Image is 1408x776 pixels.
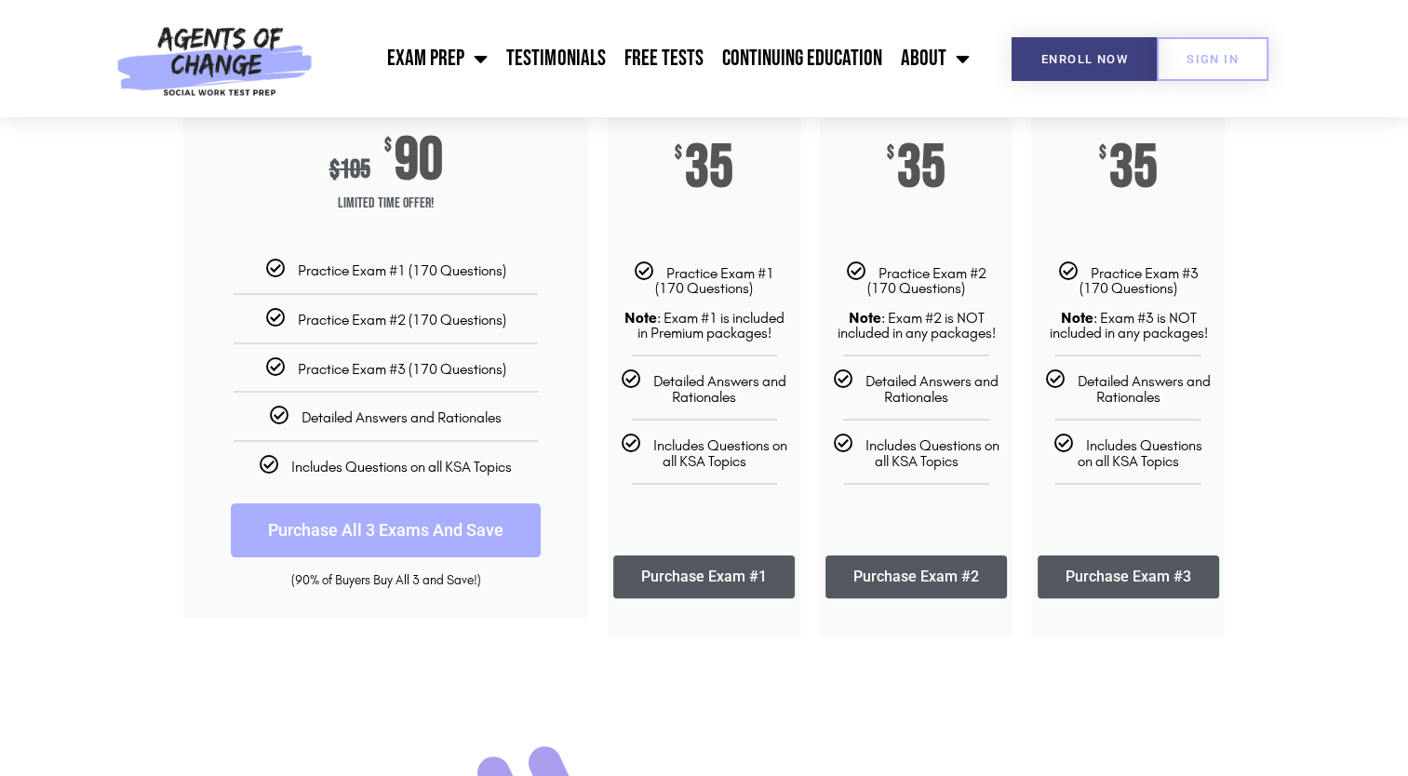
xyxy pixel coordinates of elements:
span: Includes Questions on all KSA Topics [1078,436,1202,470]
span: Practice Exam #1 (170 Questions) [298,261,506,279]
span: Practice Exam #2 (170 Questions) [298,311,506,328]
a: Enroll Now [1012,37,1158,81]
span: Limited Time Offer! [183,185,589,222]
span: Note [848,309,880,327]
div: 105 [329,154,370,185]
a: Continuing Education [712,35,891,82]
a: Purchase All 3 Exams And Save [231,503,541,557]
span: $ [1099,144,1106,163]
span: Includes Questions on all KSA Topics [653,436,787,470]
span: Practice Exam #1 (170 Questions) : Exam #1 is included in Premium packages! [624,264,784,342]
span: $ [329,154,340,185]
span: Includes Questions on all KSA Topics [291,458,512,475]
a: Exam Prep [378,35,497,82]
span: 35 [685,144,733,193]
span: Includes Questions on all KSA Topics [865,436,999,470]
span: 35 [897,144,945,193]
a: Purchase Exam #1 [613,555,795,598]
nav: Menu [322,35,979,82]
span: Practice Exam #3 (170 Questions) [298,360,506,378]
a: Purchase Exam #2 [825,555,1007,598]
span: Detailed Answers and Rationales [653,372,786,406]
a: Purchase Exam #3 [1038,555,1219,598]
a: SIGN IN [1157,37,1268,81]
span: Note [1060,309,1093,327]
b: Note [624,309,657,327]
span: $ [675,144,682,163]
span: SIGN IN [1187,53,1239,65]
span: Practice Exam #2 (170 Questions) : Exam #2 is NOT included in any packages! [837,264,995,342]
span: Detailed Answers and Rationales [302,408,502,426]
span: $ [384,137,392,155]
span: $ [887,144,894,163]
a: Free Tests [614,35,712,82]
a: About [891,35,978,82]
a: Testimonials [497,35,614,82]
div: (90% of Buyers Buy All 3 and Save!) [211,571,561,590]
span: Detailed Answers and Rationales [865,372,999,406]
span: 35 [1109,144,1158,193]
span: Detailed Answers and Rationales [1078,372,1211,406]
span: Enroll Now [1041,53,1128,65]
span: 90 [395,137,443,185]
span: Practice Exam #3 (170 Questions) : Exam #3 is NOT included in any packages! [1049,264,1207,342]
